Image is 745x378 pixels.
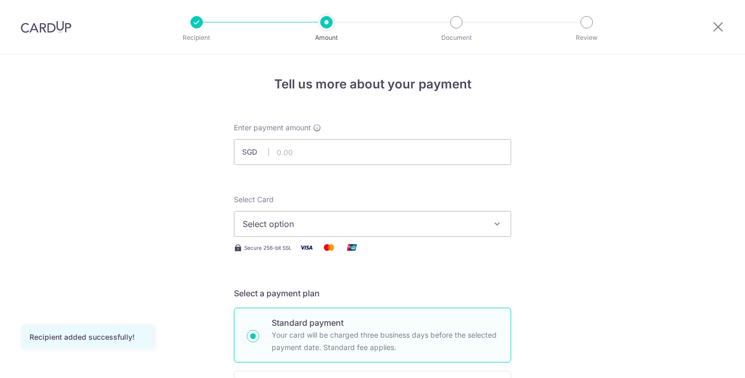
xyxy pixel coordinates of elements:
[21,21,71,33] img: CardUp
[243,218,484,230] span: Select option
[319,241,339,254] img: Mastercard
[341,241,362,254] img: Union Pay
[234,287,511,299] h5: Select a payment plan
[234,123,311,133] span: Enter payment amount
[234,195,274,204] span: translation missing: en.payables.payment_networks.credit_card.summary.labels.select_card
[234,211,511,237] button: Select option
[244,244,292,252] span: Secure 256-bit SSL
[234,139,511,165] input: 0.00
[418,33,495,43] p: Document
[272,329,498,354] p: Your card will be charged three business days before the selected payment date. Standard fee appl...
[548,33,625,43] p: Review
[158,33,235,43] p: Recipient
[679,347,735,373] iframe: Opens a widget where you can find more information
[272,316,498,329] p: Standard payment
[234,75,511,94] h4: Tell us more about your payment
[242,147,269,157] span: SGD
[29,332,144,342] div: Recipient added successfully!
[288,33,365,43] p: Amount
[296,241,317,254] img: Visa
